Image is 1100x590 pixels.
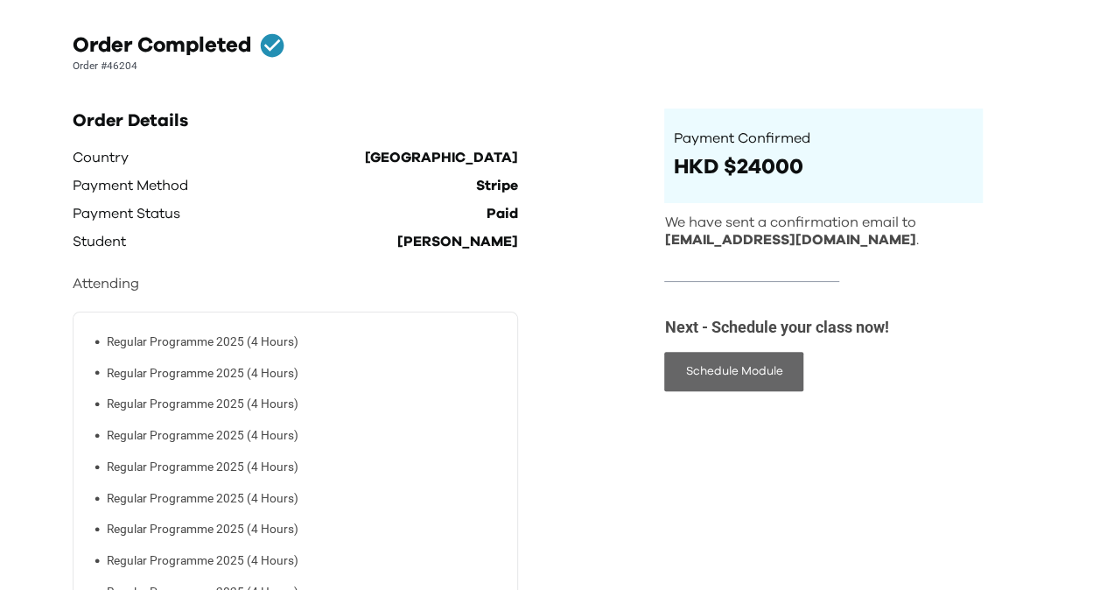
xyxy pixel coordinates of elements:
p: Regular Programme 2025 (4 Hours) [107,333,298,351]
p: Regular Programme 2025 (4 Hours) [107,364,298,383]
h2: Order Details [73,109,518,133]
p: We have sent a confirmation email to . [664,214,983,250]
button: Schedule Module [664,352,803,391]
span: [EMAIL_ADDRESS][DOMAIN_NAME] [664,233,915,247]
span: • [95,458,100,476]
p: Regular Programme 2025 (4 Hours) [107,489,298,508]
p: Attending [73,270,518,298]
p: Payment Status [73,200,180,228]
span: • [95,489,100,508]
span: • [95,395,100,413]
p: Paid [487,200,518,228]
p: Next - Schedule your class now! [664,313,983,341]
p: Regular Programme 2025 (4 Hours) [107,426,298,445]
span: • [95,551,100,570]
p: Regular Programme 2025 (4 Hours) [107,520,298,538]
span: • [95,426,100,445]
p: Country [73,144,129,172]
p: Payment Confirmed [673,130,974,148]
span: • [95,520,100,538]
p: HKD $24000 [673,154,974,181]
p: Student [73,228,126,256]
h1: Order Completed [73,32,251,60]
p: Regular Programme 2025 (4 Hours) [107,458,298,476]
p: [GEOGRAPHIC_DATA] [365,144,518,172]
span: • [95,333,100,351]
p: Stripe [476,172,518,200]
p: Regular Programme 2025 (4 Hours) [107,395,298,413]
a: Schedule Module [664,363,803,377]
p: [PERSON_NAME] [397,228,518,256]
span: • [95,363,100,382]
p: Order #46204 [73,60,1027,74]
p: Payment Method [73,172,188,200]
p: Regular Programme 2025 (4 Hours) [107,551,298,570]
